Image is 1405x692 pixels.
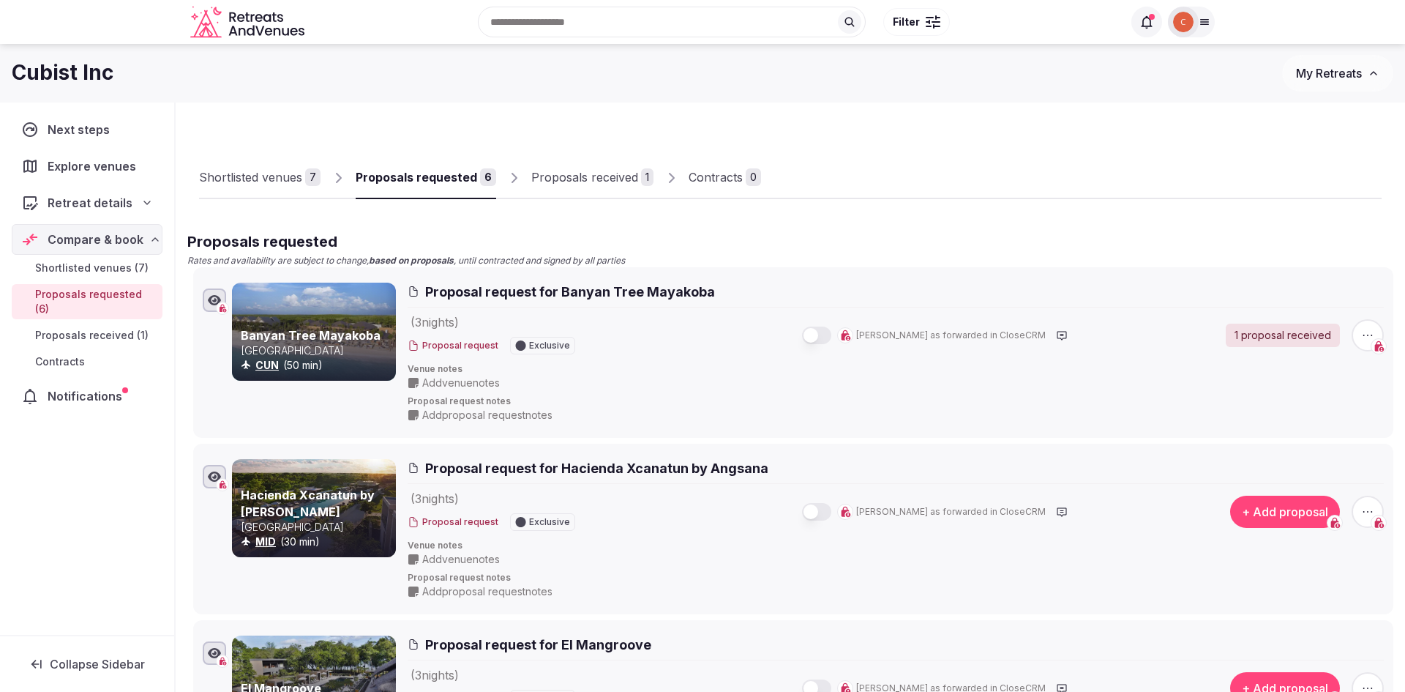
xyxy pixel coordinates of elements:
[425,283,715,301] span: Proposal request for Banyan Tree Mayakoba
[255,358,279,373] button: CUN
[48,387,128,405] span: Notifications
[356,157,496,199] a: Proposals requested6
[411,315,459,330] span: ( 3 night s )
[48,157,142,175] span: Explore venues
[425,636,651,654] span: Proposal request for El Mangroove
[241,520,393,535] p: [GEOGRAPHIC_DATA]
[531,168,638,186] div: Proposals received
[408,572,1384,584] span: Proposal request notes
[369,255,454,266] strong: based on proposals
[1230,496,1340,528] button: + Add proposal
[425,459,768,477] span: Proposal request for Hacienda Xcanatun by Angsana
[48,194,132,212] span: Retreat details
[50,657,145,671] span: Collapse Sidebar
[1173,12,1194,32] img: Catalina
[12,258,162,278] a: Shortlisted venues (7)
[531,157,653,199] a: Proposals received1
[356,168,477,186] div: Proposals requested
[746,168,761,186] div: 0
[241,535,393,549] div: (30 min)
[529,341,570,350] span: Exclusive
[408,395,1384,408] span: Proposal request notes
[35,354,85,369] span: Contracts
[255,535,276,548] a: MID
[35,261,149,275] span: Shortlisted venues (7)
[241,328,381,343] a: Banyan Tree Mayakoba
[48,231,143,248] span: Compare & book
[12,114,162,145] a: Next steps
[187,231,1393,252] h2: Proposals requested
[689,157,761,199] a: Contracts0
[12,381,162,412] a: Notifications
[48,121,116,138] span: Next steps
[408,340,498,352] button: Proposal request
[422,376,500,390] span: Add venue notes
[199,157,321,199] a: Shortlisted venues7
[12,351,162,372] a: Contracts
[190,6,307,39] svg: Retreats and Venues company logo
[199,168,302,186] div: Shortlisted venues
[12,325,162,346] a: Proposals received (1)
[190,6,307,39] a: Visit the homepage
[1296,66,1362,81] span: My Retreats
[641,168,653,186] div: 1
[422,584,552,599] span: Add proposal request notes
[241,488,375,518] a: Hacienda Xcanatun by [PERSON_NAME]
[305,168,321,186] div: 7
[1282,55,1393,92] button: My Retreats
[12,648,162,680] button: Collapse Sidebar
[856,506,1046,518] span: [PERSON_NAME] as forwarded in CloseCRM
[422,552,500,567] span: Add venue notes
[12,59,113,87] h1: Cubist Inc
[12,284,162,319] a: Proposals requested (6)
[35,328,149,343] span: Proposals received (1)
[893,15,920,29] span: Filter
[480,168,496,186] div: 6
[187,255,1393,267] p: Rates and availability are subject to change, , until contracted and signed by all parties
[255,359,279,371] a: CUN
[408,540,1384,552] span: Venue notes
[408,363,1384,376] span: Venue notes
[883,8,950,36] button: Filter
[408,516,498,529] button: Proposal request
[255,535,276,549] button: MID
[411,668,459,682] span: ( 3 night s )
[241,358,393,373] div: (50 min)
[35,287,157,316] span: Proposals requested (6)
[422,408,552,423] span: Add proposal request notes
[1226,324,1340,347] a: 1 proposal received
[12,151,162,182] a: Explore venues
[689,168,743,186] div: Contracts
[856,330,1046,342] span: [PERSON_NAME] as forwarded in CloseCRM
[241,343,393,358] p: [GEOGRAPHIC_DATA]
[529,518,570,527] span: Exclusive
[411,491,459,506] span: ( 3 night s )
